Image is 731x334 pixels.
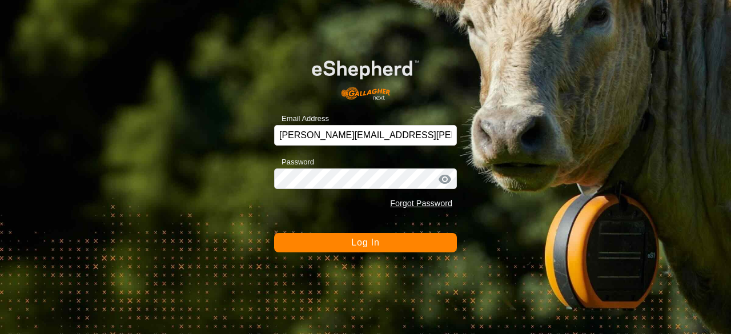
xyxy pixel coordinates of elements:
[390,199,452,208] a: Forgot Password
[292,45,439,107] img: E-shepherd Logo
[274,156,314,168] label: Password
[351,238,379,247] span: Log In
[274,125,457,146] input: Email Address
[274,113,329,124] label: Email Address
[274,233,457,252] button: Log In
